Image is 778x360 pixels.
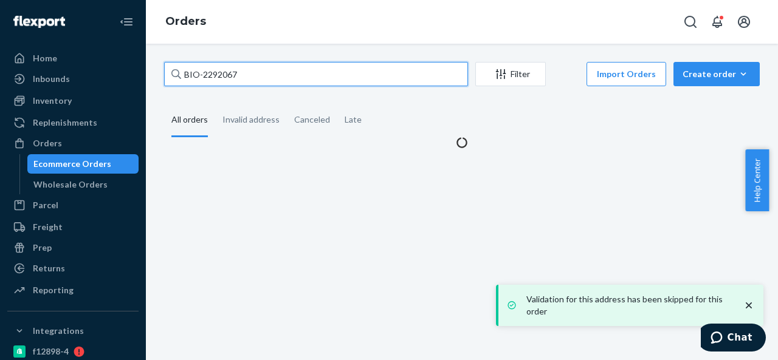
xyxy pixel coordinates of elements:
[156,4,216,39] ol: breadcrumbs
[7,259,139,278] a: Returns
[476,68,545,80] div: Filter
[33,345,69,358] div: f12898-4
[732,10,756,34] button: Open account menu
[33,178,108,191] div: Wholesale Orders
[683,68,751,80] div: Create order
[701,324,766,354] iframe: Opens a widget where you can chat to one of our agents
[526,293,731,318] p: Validation for this address has been skipped for this order
[27,154,139,174] a: Ecommerce Orders
[33,284,74,296] div: Reporting
[745,149,769,211] button: Help Center
[33,117,97,129] div: Replenishments
[33,52,57,64] div: Home
[33,262,65,274] div: Returns
[294,104,330,135] div: Canceled
[7,113,139,132] a: Replenishments
[13,16,65,28] img: Flexport logo
[475,62,546,86] button: Filter
[7,91,139,110] a: Inventory
[678,10,703,34] button: Open Search Box
[164,62,468,86] input: Search orders
[7,321,139,341] button: Integrations
[33,95,72,107] div: Inventory
[33,325,84,337] div: Integrations
[7,49,139,68] a: Home
[165,15,206,28] a: Orders
[7,217,139,237] a: Freight
[33,73,70,85] div: Inbounds
[7,195,139,215] a: Parcel
[7,134,139,153] a: Orders
[345,104,362,135] div: Late
[33,221,63,233] div: Freight
[33,137,62,149] div: Orders
[27,175,139,194] a: Wholesale Orders
[673,62,760,86] button: Create order
[743,299,755,311] svg: close toast
[7,280,139,300] a: Reporting
[33,158,111,170] div: Ecommerce Orders
[33,242,52,254] div: Prep
[705,10,729,34] button: Open notifications
[587,62,666,86] button: Import Orders
[222,104,280,135] div: Invalid address
[7,238,139,257] a: Prep
[171,104,208,137] div: All orders
[33,199,58,211] div: Parcel
[7,69,139,89] a: Inbounds
[114,10,139,34] button: Close Navigation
